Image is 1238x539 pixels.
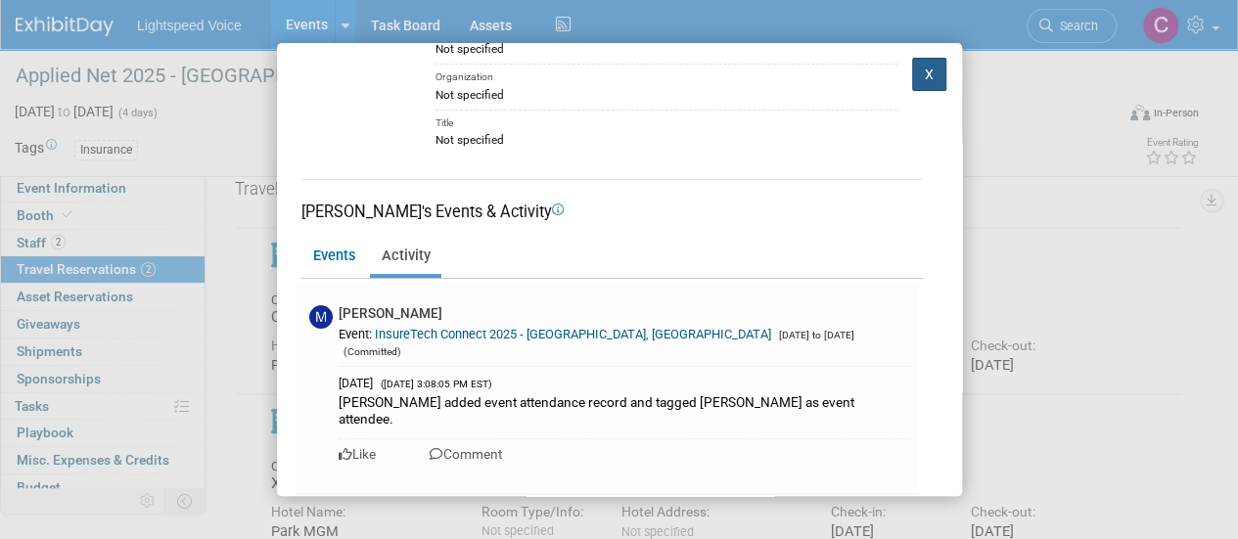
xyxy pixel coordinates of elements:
[339,345,401,358] span: (Committed)
[436,110,897,132] div: Title
[339,305,442,322] div: [PERSON_NAME]
[309,305,333,329] img: M.jpg
[912,58,947,91] button: X
[436,131,897,149] div: Not specified
[339,392,910,427] div: [PERSON_NAME] added event attendance record and tagged [PERSON_NAME] as event attendee.
[436,40,897,58] div: Not specified
[376,379,492,389] span: ([DATE] 3:08:05 PM EST)
[370,240,441,274] a: Activity
[301,201,923,223] div: [PERSON_NAME]'s Events & Activity
[375,327,771,341] a: InsureTech Connect 2025 - [GEOGRAPHIC_DATA], [GEOGRAPHIC_DATA]
[339,377,373,390] span: [DATE]
[430,446,502,462] a: Comment
[774,329,854,341] span: [DATE] to [DATE]
[301,240,366,274] a: Events
[339,327,372,341] span: Event:
[436,86,897,104] div: Not specified
[436,64,897,86] div: Organization
[339,446,376,462] a: Like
